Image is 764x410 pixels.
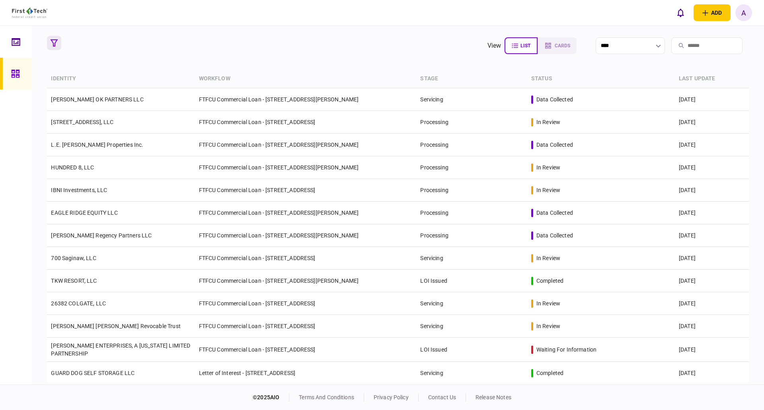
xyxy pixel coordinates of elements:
[675,270,749,292] td: [DATE]
[536,231,573,239] div: data collected
[253,393,289,402] div: © 2025 AIO
[51,323,180,329] a: [PERSON_NAME] [PERSON_NAME] Revocable Trust
[195,156,417,179] td: FTFCU Commercial Loan - [STREET_ADDRESS][PERSON_NAME]
[51,342,190,357] a: [PERSON_NAME] ENTERPRISES, A [US_STATE] LIMITED PARTNERSHIP
[555,43,570,49] span: cards
[476,394,511,400] a: release notes
[675,70,749,88] th: last update
[416,179,527,202] td: Processing
[538,37,577,54] button: cards
[416,338,527,362] td: LOI Issued
[520,43,530,49] span: list
[416,111,527,134] td: Processing
[675,315,749,338] td: [DATE]
[416,202,527,224] td: Processing
[416,224,527,247] td: Processing
[536,209,573,217] div: data collected
[536,118,560,126] div: in review
[675,247,749,270] td: [DATE]
[536,369,563,377] div: completed
[675,338,749,362] td: [DATE]
[536,141,573,149] div: data collected
[527,70,675,88] th: status
[51,370,134,376] a: GUARD DOG SELF STORAGE LLC
[416,156,527,179] td: Processing
[195,338,417,362] td: FTFCU Commercial Loan - [STREET_ADDRESS]
[675,362,749,385] td: [DATE]
[195,202,417,224] td: FTFCU Commercial Loan - [STREET_ADDRESS][PERSON_NAME]
[675,134,749,156] td: [DATE]
[675,111,749,134] td: [DATE]
[299,394,354,400] a: terms and conditions
[675,202,749,224] td: [DATE]
[51,187,107,193] a: IBNI Investments, LLC
[51,164,94,171] a: HUNDRED 8, LLC
[51,142,143,148] a: L.E. [PERSON_NAME] Properties Inc.
[416,134,527,156] td: Processing
[675,224,749,247] td: [DATE]
[416,362,527,385] td: Servicing
[735,4,752,21] button: A
[195,224,417,247] td: FTFCU Commercial Loan - [STREET_ADDRESS][PERSON_NAME]
[694,4,731,21] button: open adding identity options
[51,96,143,103] a: [PERSON_NAME] OK PARTNERS LLC
[12,8,47,18] img: client company logo
[51,255,96,261] a: 700 Saginaw, LLC
[487,41,501,51] div: view
[51,210,117,216] a: EAGLE RIDGE EQUITY LLC
[416,292,527,315] td: Servicing
[416,70,527,88] th: stage
[47,70,195,88] th: identity
[374,394,409,400] a: privacy policy
[536,346,596,354] div: waiting for information
[195,270,417,292] td: FTFCU Commercial Loan - [STREET_ADDRESS][PERSON_NAME]
[505,37,538,54] button: list
[195,88,417,111] td: FTFCU Commercial Loan - [STREET_ADDRESS][PERSON_NAME]
[195,247,417,270] td: FTFCU Commercial Loan - [STREET_ADDRESS]
[51,119,113,125] a: [STREET_ADDRESS], LLC
[416,315,527,338] td: Servicing
[675,292,749,315] td: [DATE]
[675,179,749,202] td: [DATE]
[536,254,560,262] div: in review
[195,292,417,315] td: FTFCU Commercial Loan - [STREET_ADDRESS]
[536,163,560,171] div: in review
[672,4,689,21] button: open notifications list
[416,88,527,111] td: Servicing
[536,186,560,194] div: in review
[536,277,563,285] div: completed
[51,232,152,239] a: [PERSON_NAME] Regency Partners LLC
[416,247,527,270] td: Servicing
[536,322,560,330] div: in review
[51,278,97,284] a: TKW RESORT, LLC
[195,134,417,156] td: FTFCU Commercial Loan - [STREET_ADDRESS][PERSON_NAME]
[195,315,417,338] td: FTFCU Commercial Loan - [STREET_ADDRESS]
[195,70,417,88] th: workflow
[416,270,527,292] td: LOI Issued
[51,300,106,307] a: 26382 COLGATE, LLC
[195,179,417,202] td: FTFCU Commercial Loan - [STREET_ADDRESS]
[675,156,749,179] td: [DATE]
[675,88,749,111] td: [DATE]
[536,299,560,307] div: in review
[536,95,573,103] div: data collected
[195,362,417,385] td: Letter of Interest - [STREET_ADDRESS]
[195,111,417,134] td: FTFCU Commercial Loan - [STREET_ADDRESS]
[428,394,456,400] a: contact us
